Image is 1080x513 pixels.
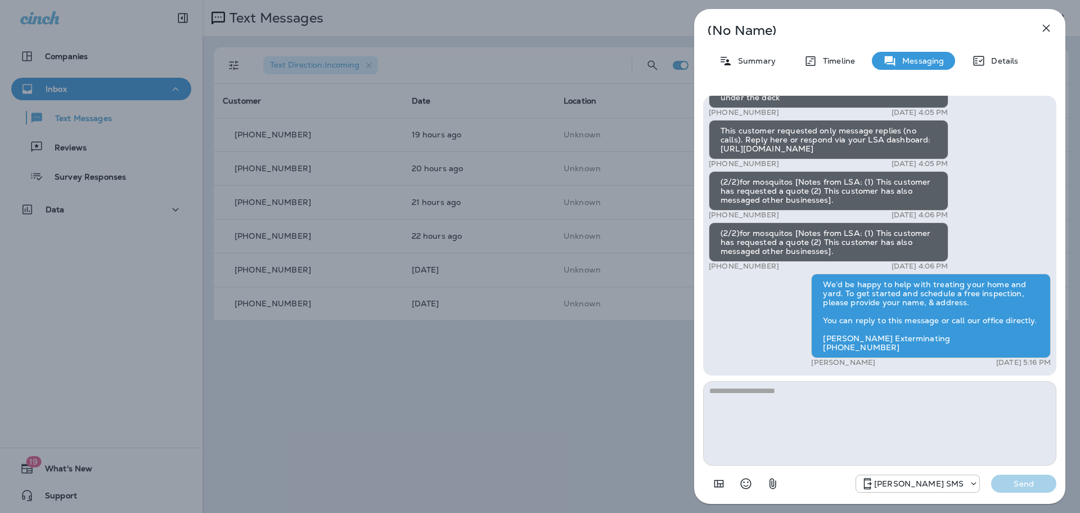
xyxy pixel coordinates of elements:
[709,222,948,262] div: (2/2)for mosquitos [Notes from LSA: (1) This customer has requested a quote (2) This customer has...
[709,120,948,159] div: This customer requested only message replies (no calls). Reply here or respond via your LSA dashb...
[811,274,1051,358] div: We’d be happy to help with treating your home and yard. To get started and schedule a free inspec...
[856,477,979,490] div: +1 (757) 760-3335
[811,358,875,367] p: [PERSON_NAME]
[735,472,757,495] button: Select an emoji
[709,108,779,117] p: [PHONE_NUMBER]
[985,56,1018,65] p: Details
[892,159,948,168] p: [DATE] 4:05 PM
[892,108,948,117] p: [DATE] 4:05 PM
[708,472,730,495] button: Add in a premade template
[996,358,1051,367] p: [DATE] 5:16 PM
[732,56,776,65] p: Summary
[709,211,779,220] p: [PHONE_NUMBER]
[709,171,948,211] div: (2/2)for mosquitos [Notes from LSA: (1) This customer has requested a quote (2) This customer has...
[709,159,779,168] p: [PHONE_NUMBER]
[709,262,779,271] p: [PHONE_NUMBER]
[874,479,964,488] p: [PERSON_NAME] SMS
[708,26,1015,35] p: (No Name)
[892,262,948,271] p: [DATE] 4:06 PM
[897,56,944,65] p: Messaging
[817,56,855,65] p: Timeline
[892,211,948,220] p: [DATE] 4:06 PM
